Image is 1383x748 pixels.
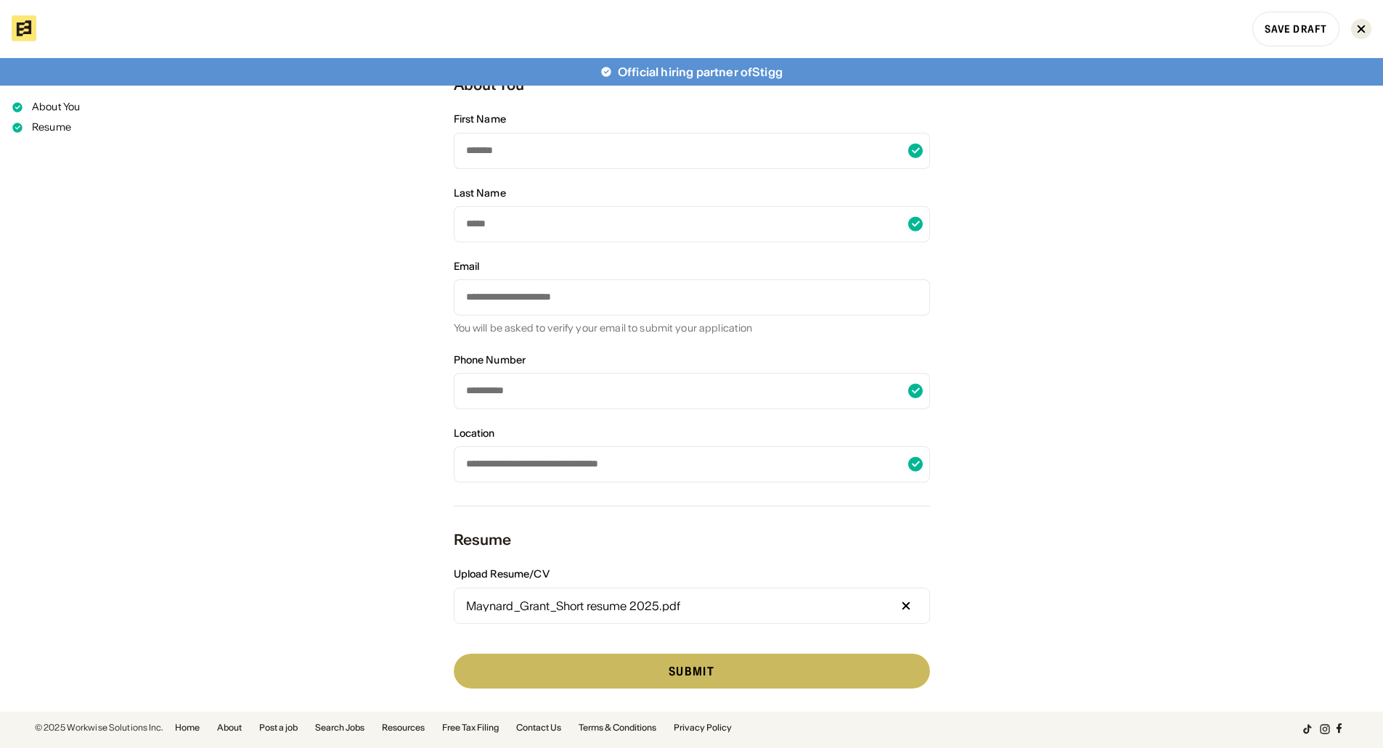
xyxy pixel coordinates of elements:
[217,723,242,732] a: About
[175,723,200,732] a: Home
[382,723,425,732] a: Resources
[618,64,783,80] div: Official hiring partner of Stigg
[454,353,526,368] div: Phone Number
[12,15,36,41] img: Bandana logo
[454,186,506,201] div: Last Name
[454,260,480,274] div: Email
[454,427,495,441] div: Location
[674,723,732,732] a: Privacy Policy
[35,723,163,732] div: © 2025 Workwise Solutions Inc.
[454,321,930,336] div: You will be asked to verify your email to submit your application
[315,723,364,732] a: Search Jobs
[1265,24,1327,34] div: Save Draft
[669,665,714,677] div: Submit
[579,723,656,732] a: Terms & Conditions
[516,723,561,732] a: Contact Us
[460,600,687,612] div: Maynard_Grant_Short resume 2025.pdf
[32,100,80,115] div: About You
[454,567,550,582] div: Upload Resume/CV
[454,530,930,550] div: Resume
[442,723,499,732] a: Free Tax Filing
[259,723,298,732] a: Post a job
[454,112,506,127] div: First Name
[32,120,71,135] div: Resume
